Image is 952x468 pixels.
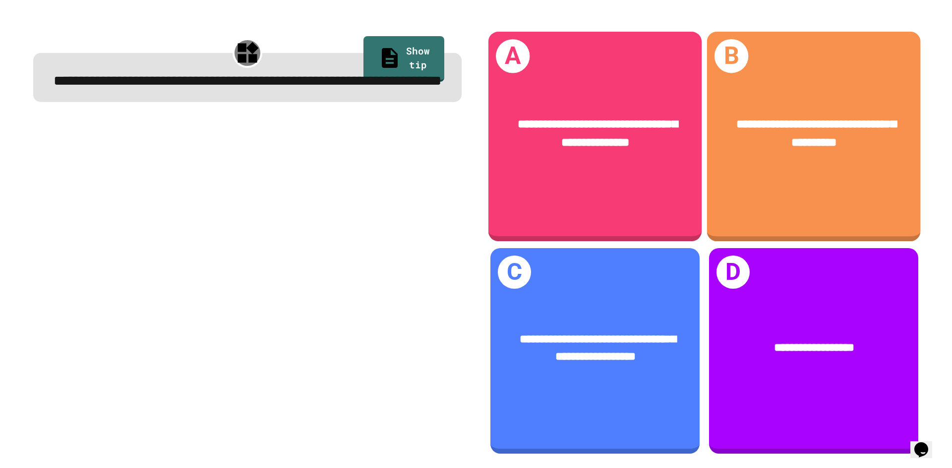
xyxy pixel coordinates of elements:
h1: D [716,256,750,289]
a: Show tip [363,36,444,82]
h1: B [714,39,748,73]
iframe: chat widget [910,428,942,458]
h1: A [496,39,530,73]
h1: C [498,256,531,289]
